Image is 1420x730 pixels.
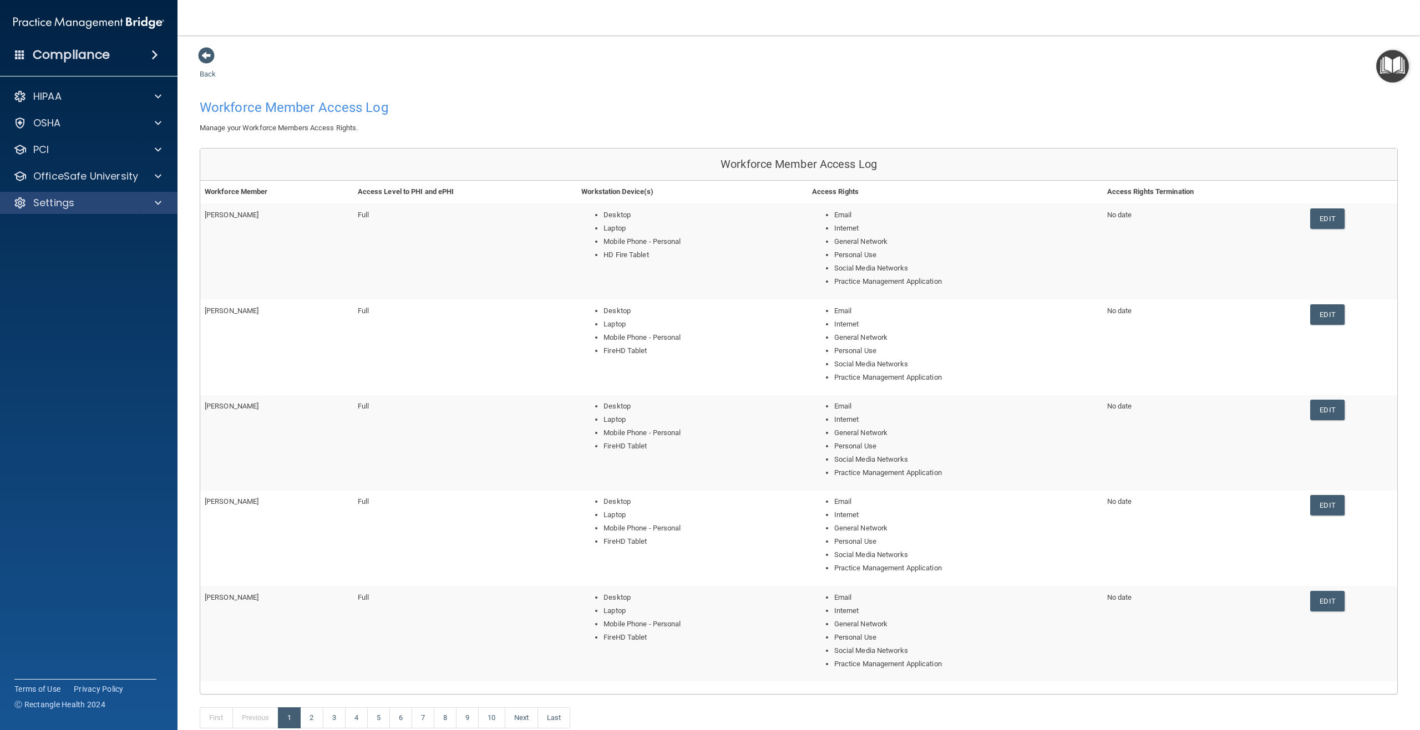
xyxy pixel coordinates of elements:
li: Desktop [603,591,803,604]
span: Full [358,307,369,315]
a: PCI [13,143,161,156]
li: Social Media Networks [834,548,1098,561]
span: No date [1107,211,1132,219]
p: OfficeSafe University [33,170,138,183]
li: Internet [834,222,1098,235]
li: General Network [834,617,1098,631]
li: Internet [834,604,1098,617]
span: No date [1107,497,1132,506]
p: OSHA [33,116,61,130]
a: OSHA [13,116,161,130]
h4: Compliance [33,47,110,63]
li: Email [834,400,1098,413]
span: Manage your Workforce Members Access Rights. [200,124,358,132]
li: Internet [834,508,1098,522]
a: OfficeSafe University [13,170,161,183]
li: FireHD Tablet [603,344,803,358]
p: PCI [33,143,49,156]
li: Email [834,495,1098,508]
th: Access Rights Termination [1103,181,1306,203]
a: Privacy Policy [74,683,124,695]
li: Mobile Phone - Personal [603,617,803,631]
li: Mobile Phone - Personal [603,235,803,248]
li: General Network [834,235,1098,248]
span: [PERSON_NAME] [205,402,258,410]
li: Internet [834,318,1098,331]
a: Edit [1310,208,1344,229]
p: HIPAA [33,90,62,103]
span: No date [1107,307,1132,315]
a: Settings [13,196,161,210]
a: 10 [478,707,505,728]
li: Desktop [603,304,803,318]
li: Mobile Phone - Personal [603,426,803,440]
li: FireHD Tablet [603,631,803,644]
span: [PERSON_NAME] [205,497,258,506]
div: Workforce Member Access Log [200,149,1397,181]
li: Practice Management Application [834,466,1098,479]
a: 3 [323,707,346,728]
th: Workstation Device(s) [577,181,807,203]
li: Personal Use [834,440,1098,453]
a: First [200,707,233,728]
li: FireHD Tablet [603,535,803,548]
th: Access Level to PHI and ePHI [353,181,577,203]
li: Laptop [603,222,803,235]
li: Desktop [603,400,803,413]
li: Email [834,304,1098,318]
p: Settings [33,196,74,210]
li: Personal Use [834,344,1098,358]
li: Laptop [603,318,803,331]
a: Edit [1310,400,1344,420]
span: [PERSON_NAME] [205,307,258,315]
span: [PERSON_NAME] [205,211,258,219]
a: 4 [345,707,368,728]
li: Internet [834,413,1098,426]
img: PMB logo [13,12,164,34]
a: 7 [412,707,434,728]
span: No date [1107,593,1132,601]
li: General Network [834,522,1098,535]
span: [PERSON_NAME] [205,593,258,601]
li: Social Media Networks [834,262,1098,275]
li: Personal Use [834,535,1098,548]
li: Mobile Phone - Personal [603,331,803,344]
li: HD Fire Tablet [603,248,803,262]
th: Access Rights [808,181,1103,203]
li: Practice Management Application [834,561,1098,575]
li: Social Media Networks [834,644,1098,657]
a: 9 [456,707,479,728]
a: 2 [300,707,323,728]
a: Next [505,707,538,728]
li: Personal Use [834,631,1098,644]
a: Previous [232,707,279,728]
iframe: Drift Widget Chat Controller [1228,651,1407,696]
li: General Network [834,426,1098,440]
li: Laptop [603,604,803,617]
a: 5 [367,707,390,728]
li: Email [834,208,1098,222]
li: FireHD Tablet [603,440,803,453]
span: Full [358,402,369,410]
span: Full [358,497,369,506]
li: Mobile Phone - Personal [603,522,803,535]
a: Edit [1310,591,1344,611]
li: Practice Management Application [834,657,1098,671]
span: Ⓒ Rectangle Health 2024 [14,699,105,710]
h4: Workforce Member Access Log [200,100,790,115]
span: No date [1107,402,1132,410]
a: 1 [278,707,301,728]
li: Desktop [603,208,803,222]
button: Open Resource Center [1376,50,1409,83]
a: 8 [434,707,457,728]
span: Full [358,593,369,601]
a: 6 [389,707,412,728]
li: General Network [834,331,1098,344]
span: Full [358,211,369,219]
li: Practice Management Application [834,275,1098,288]
a: Last [537,707,570,728]
a: Edit [1310,495,1344,515]
li: Laptop [603,508,803,522]
a: Terms of Use [14,683,60,695]
li: Practice Management Application [834,371,1098,384]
